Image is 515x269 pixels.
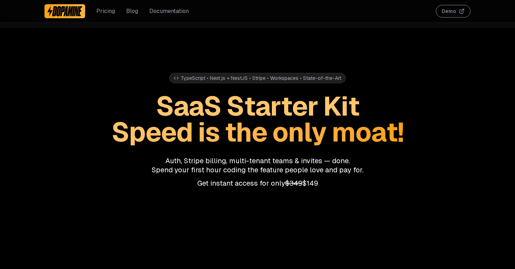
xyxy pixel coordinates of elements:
div: TypeScript • Next.js + NestJS • Stripe • Workspaces • State-of-the-Art [169,73,346,83]
button: Demo [436,5,471,18]
span: SaaS Starter Kit [156,89,359,123]
span: $349 [285,179,302,188]
p: Auth, Stripe billing, multi-tenant teams & invites — done. Spend your first hour coding the featu... [44,156,471,174]
a: Documentation [149,7,189,15]
p: Get instant access for only $149 [44,179,471,188]
img: Dopamine [47,6,82,17]
a: Blog [126,7,138,15]
a: Dopamine [44,4,85,18]
a: Pricing [96,7,115,15]
span: Speed is the only moat! [111,115,404,149]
